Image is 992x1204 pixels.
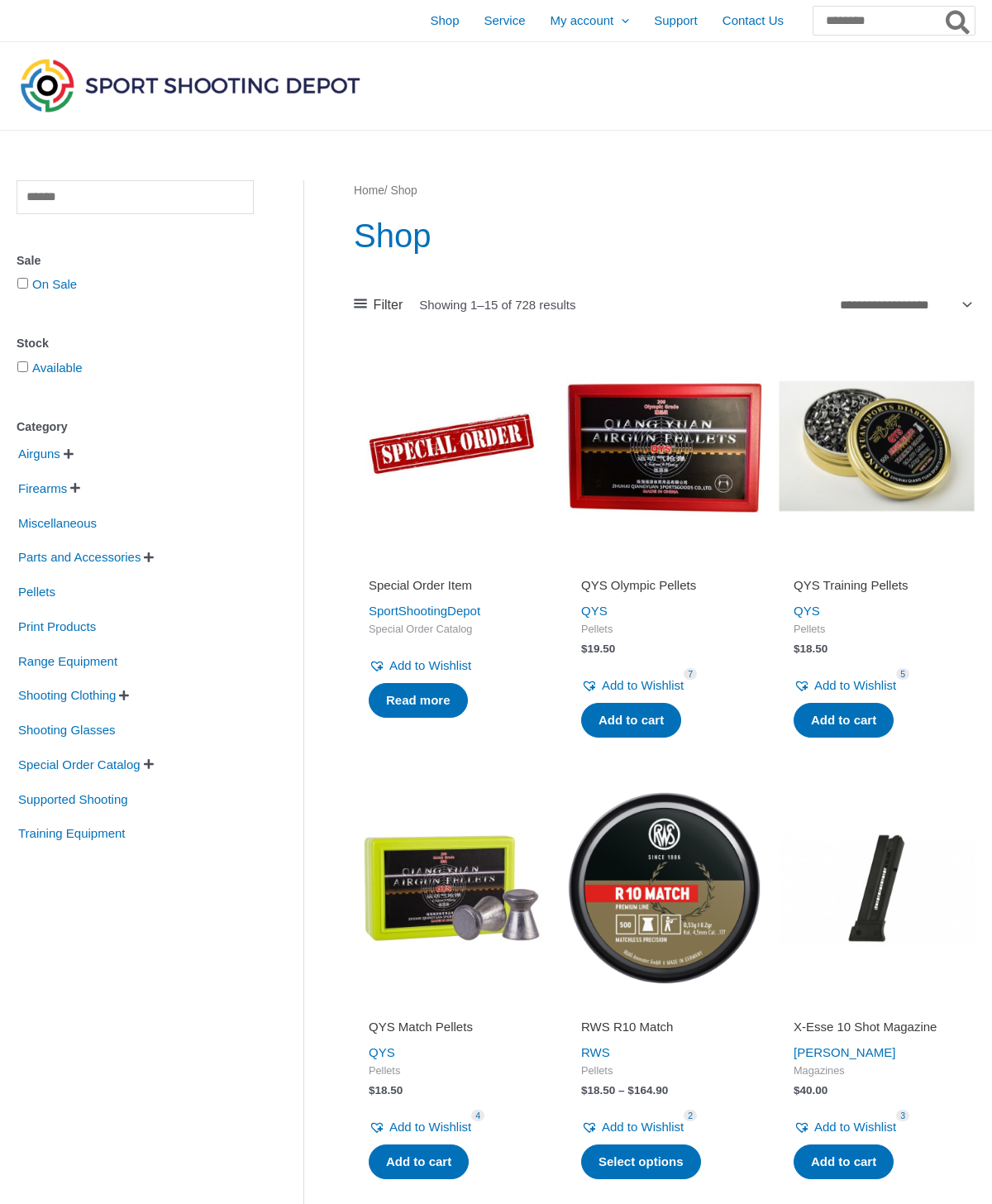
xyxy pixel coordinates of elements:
[581,623,747,637] span: Pellets
[17,480,69,494] a: Firearms
[581,1084,615,1096] bdi: 18.50
[369,623,535,637] span: Special Order Catalog
[70,482,80,494] span: 
[794,643,827,655] bdi: 18.50
[64,448,74,460] span: 
[144,758,154,770] span: 
[17,332,254,356] div: Stock
[17,278,28,289] input: On Sale
[17,509,98,537] span: Miscellaneous
[602,1120,684,1134] span: Add to Wishlist
[896,1110,909,1122] span: 3
[794,554,960,574] iframe: Customer reviews powered by Trustpilot
[581,996,747,1015] iframe: Customer reviews powered by Trustpilot
[17,578,57,606] span: Pellets
[369,604,480,618] a: SportShootingDepot
[684,1110,697,1122] span: 2
[17,647,119,676] span: Range Equipment
[17,681,117,709] span: Shooting Clothing
[794,674,896,697] a: Add to Wishlist
[369,1045,395,1059] a: QYS
[581,703,681,738] a: Add to cart: “QYS Olympic Pellets”
[814,678,896,692] span: Add to Wishlist
[581,554,747,574] iframe: Customer reviews powered by Trustpilot
[794,1019,960,1041] a: X-Esse 10 Shot Magazine
[814,1120,896,1134] span: Add to Wishlist
[581,1019,747,1035] h2: RWS R10 Match
[627,1084,668,1096] bdi: 164.90
[17,55,364,116] img: Sport Shooting Depot
[17,361,28,372] input: Available
[354,790,550,986] img: QYS Match Pellets
[369,1116,471,1139] a: Add to Wishlist
[17,584,57,598] a: Pellets
[833,292,975,317] select: Shop order
[17,514,98,528] a: Miscellaneous
[17,475,69,503] span: Firearms
[17,619,98,633] a: Print Products
[794,1116,896,1139] a: Add to Wishlist
[354,184,384,197] a: Home
[17,722,117,736] a: Shooting Glasses
[17,549,142,563] a: Parts and Accessories
[581,1064,747,1078] span: Pellets
[369,996,535,1015] iframe: Customer reviews powered by Trustpilot
[581,604,608,618] a: QYS
[144,552,154,563] span: 
[794,1144,894,1179] a: Add to cart: “X-Esse 10 Shot Magazine”
[17,757,142,771] a: Special Order Catalog
[779,790,975,986] img: X-Esse 10 Shot Magazine
[794,1064,960,1078] span: Magazines
[32,277,77,291] a: On Sale
[17,751,142,779] span: Special Order Catalog
[17,819,127,848] span: Training Equipment
[369,1084,403,1096] bdi: 18.50
[369,1019,535,1035] h2: QYS Match Pellets
[794,604,820,618] a: QYS
[17,786,130,814] span: Supported Shooting
[389,658,471,672] span: Add to Wishlist
[794,996,960,1015] iframe: Customer reviews powered by Trustpilot
[389,1120,471,1134] span: Add to Wishlist
[794,703,894,738] a: Add to cart: “QYS Training Pellets”
[566,348,762,544] img: QYS Olympic Pellets
[684,668,697,681] span: 7
[794,643,800,655] span: $
[369,1019,535,1041] a: QYS Match Pellets
[354,348,550,544] img: Special Order Item
[581,577,747,594] h2: QYS Olympic Pellets
[581,577,747,600] a: QYS Olympic Pellets
[471,1110,484,1122] span: 4
[581,1084,588,1096] span: $
[794,1084,827,1096] bdi: 40.00
[17,825,127,839] a: Training Equipment
[419,299,575,311] p: Showing 1–15 of 728 results
[794,623,960,637] span: Pellets
[374,293,403,318] span: Filter
[602,678,684,692] span: Add to Wishlist
[369,577,535,594] h2: Special Order Item
[369,1084,375,1096] span: $
[779,348,975,544] img: QYS Training Pellets
[369,554,535,574] iframe: Customer reviews powered by Trustpilot
[566,790,762,986] img: RWS R10 Match
[794,1084,800,1096] span: $
[627,1084,634,1096] span: $
[17,440,62,468] span: Airguns
[794,577,960,594] h2: QYS Training Pellets
[369,1144,469,1179] a: Add to cart: “QYS Match Pellets”
[369,577,535,600] a: Special Order Item
[17,652,119,666] a: Range Equipment
[354,213,975,259] h1: Shop
[581,1045,610,1059] a: RWS
[794,1019,960,1035] h2: X-Esse 10 Shot Magazine
[17,543,142,571] span: Parts and Accessories
[581,674,684,697] a: Add to Wishlist
[794,577,960,600] a: QYS Training Pellets
[17,791,130,805] a: Supported Shooting
[17,415,254,439] div: Category
[354,293,403,318] a: Filter
[794,1045,895,1059] a: [PERSON_NAME]
[354,180,975,202] nav: Breadcrumb
[17,249,254,273] div: Sale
